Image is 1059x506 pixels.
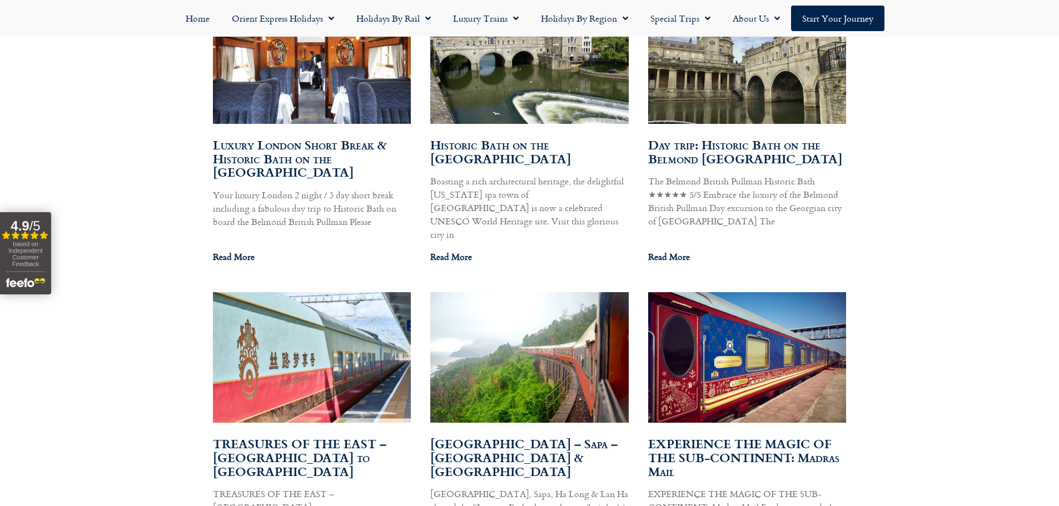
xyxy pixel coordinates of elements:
a: EXPERIENCE THE MAGIC OF THE SUB-CONTINENT: Madras Mail [648,434,839,480]
a: [GEOGRAPHIC_DATA] – Sapa – [GEOGRAPHIC_DATA] & [GEOGRAPHIC_DATA] [430,434,618,480]
a: Historic Bath on the [GEOGRAPHIC_DATA] [430,136,571,168]
p: Your luxury London 2 night / 3 day short break including a fabulous day trip to Historic Bath on ... [213,188,411,228]
a: Read more about Luxury London Short Break & Historic Bath on the British Pullman [213,250,255,263]
a: Orient Express Holidays [221,6,345,31]
a: About Us [722,6,791,31]
p: The Belmond British Pullman Historic Bath ★★★★★ 5/5 Embrace the luxury of the Belmond British Pul... [648,174,847,228]
a: TREASURES OF THE EAST – [GEOGRAPHIC_DATA] to [GEOGRAPHIC_DATA] [213,434,386,480]
a: Luxury London Short Break & Historic Bath on the [GEOGRAPHIC_DATA] [213,136,387,182]
a: Holidays by Region [530,6,639,31]
a: Read more about Day trip: Historic Bath on the Belmond British Pullman [648,250,690,263]
a: Luxury Trains [442,6,530,31]
p: Boasting a rich architectural heritage, the delightful [US_STATE] spa town of [GEOGRAPHIC_DATA] i... [430,174,629,241]
a: Special Trips [639,6,722,31]
a: Holidays by Rail [345,6,442,31]
nav: Menu [6,6,1053,31]
a: Home [175,6,221,31]
a: Read more about Historic Bath on the Northern Belle [430,250,472,263]
a: Start your Journey [791,6,884,31]
a: Day trip: Historic Bath on the Belmond [GEOGRAPHIC_DATA] [648,136,842,168]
